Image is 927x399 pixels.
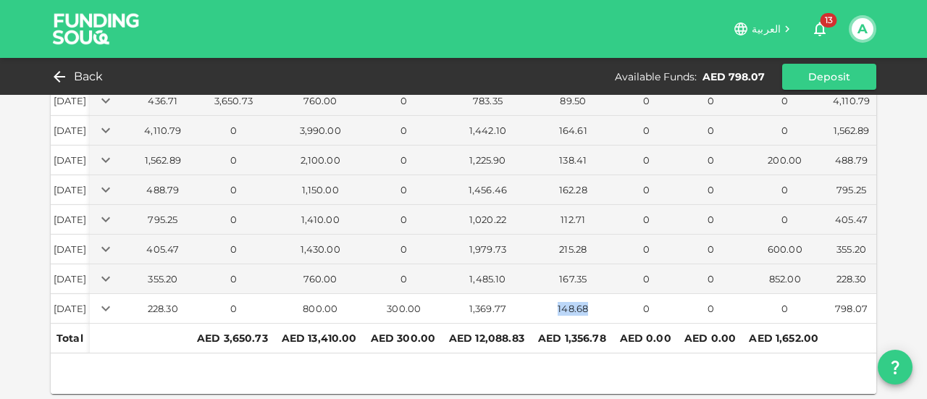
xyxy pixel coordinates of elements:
[96,150,116,170] button: Expand
[279,124,362,138] div: 3,990.00
[446,243,529,256] div: 1,979.73
[194,243,273,256] div: 0
[852,18,873,40] button: A
[617,154,676,167] div: 0
[368,302,440,316] div: 300.00
[617,183,676,197] div: 0
[535,183,611,197] div: 162.28
[96,123,116,135] span: Expand
[138,272,188,286] div: 355.20
[829,213,873,227] div: 405.47
[51,175,90,205] td: [DATE]
[368,272,440,286] div: 0
[96,93,116,105] span: Expand
[681,94,740,108] div: 0
[617,213,676,227] div: 0
[446,302,529,316] div: 1,369.77
[446,183,529,197] div: 1,456.46
[535,213,611,227] div: 112.71
[878,350,913,385] button: question
[538,329,608,347] div: AED 1,356.78
[282,329,359,347] div: AED 13,410.00
[446,124,529,138] div: 1,442.10
[702,70,765,84] div: AED 798.07
[749,329,821,347] div: AED 1,652.00
[51,235,90,264] td: [DATE]
[746,272,823,286] div: 852.00
[684,329,737,347] div: AED 0.00
[96,180,116,200] button: Expand
[96,182,116,194] span: Expand
[368,213,440,227] div: 0
[829,302,873,316] div: 798.07
[620,329,673,347] div: AED 0.00
[829,183,873,197] div: 795.25
[138,154,188,167] div: 1,562.89
[752,22,781,35] span: العربية
[746,213,823,227] div: 0
[681,154,740,167] div: 0
[96,298,116,319] button: Expand
[746,302,823,316] div: 0
[681,183,740,197] div: 0
[138,213,188,227] div: 795.25
[446,272,529,286] div: 1,485.10
[681,302,740,316] div: 0
[446,213,529,227] div: 1,020.22
[371,329,437,347] div: AED 300.00
[197,329,270,347] div: AED 3,650.73
[617,94,676,108] div: 0
[535,243,611,256] div: 215.28
[805,14,834,43] button: 13
[194,183,273,197] div: 0
[138,183,188,197] div: 488.79
[96,272,116,283] span: Expand
[821,13,837,28] span: 13
[96,301,116,313] span: Expand
[368,243,440,256] div: 0
[51,264,90,294] td: [DATE]
[829,243,873,256] div: 355.20
[617,243,676,256] div: 0
[56,329,84,347] div: Total
[829,272,873,286] div: 228.30
[51,294,90,324] td: [DATE]
[96,120,116,140] button: Expand
[96,242,116,253] span: Expand
[446,154,529,167] div: 1,225.90
[279,213,362,227] div: 1,410.00
[51,86,90,116] td: [DATE]
[617,272,676,286] div: 0
[746,243,823,256] div: 600.00
[681,124,740,138] div: 0
[51,116,90,146] td: [DATE]
[681,213,740,227] div: 0
[96,212,116,224] span: Expand
[829,154,873,167] div: 488.79
[194,272,273,286] div: 0
[446,94,529,108] div: 783.35
[535,124,611,138] div: 164.61
[279,272,362,286] div: 760.00
[449,329,527,347] div: AED 12,088.83
[194,213,273,227] div: 0
[535,94,611,108] div: 89.50
[829,124,873,138] div: 1,562.89
[96,91,116,111] button: Expand
[279,154,362,167] div: 2,100.00
[746,94,823,108] div: 0
[681,243,740,256] div: 0
[368,124,440,138] div: 0
[96,153,116,164] span: Expand
[96,209,116,230] button: Expand
[194,154,273,167] div: 0
[535,302,611,316] div: 148.68
[51,205,90,235] td: [DATE]
[681,272,740,286] div: 0
[194,124,273,138] div: 0
[368,94,440,108] div: 0
[138,302,188,316] div: 228.30
[782,64,876,90] button: Deposit
[138,94,188,108] div: 436.71
[194,94,273,108] div: 3,650.73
